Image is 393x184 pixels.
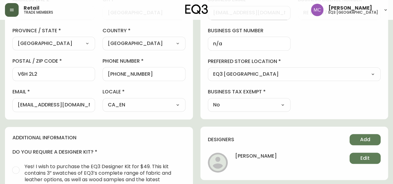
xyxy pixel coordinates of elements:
span: Add [360,136,370,143]
label: postal / zip code [12,58,95,65]
h5: trade members [24,11,53,14]
h4: designers [208,136,234,143]
button: Edit [350,153,381,164]
label: business tax exempt [208,88,290,95]
label: preferred store location [208,58,381,65]
label: locale [103,88,185,95]
h4: do you require a designer kit? [12,149,185,155]
h4: additional information [12,134,185,141]
button: Add [350,134,381,145]
span: Retail [24,6,39,11]
h4: [PERSON_NAME] [235,153,277,164]
label: country [103,27,185,34]
label: province / state [12,27,95,34]
span: Edit [360,155,370,162]
label: business gst number [208,27,290,34]
label: phone number [103,58,185,65]
label: email [12,88,95,95]
img: logo [185,4,208,14]
h5: eq3 [GEOGRAPHIC_DATA] [328,11,378,14]
span: [PERSON_NAME] [328,6,372,11]
img: 6dbdb61c5655a9a555815750a11666cc [311,4,323,16]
